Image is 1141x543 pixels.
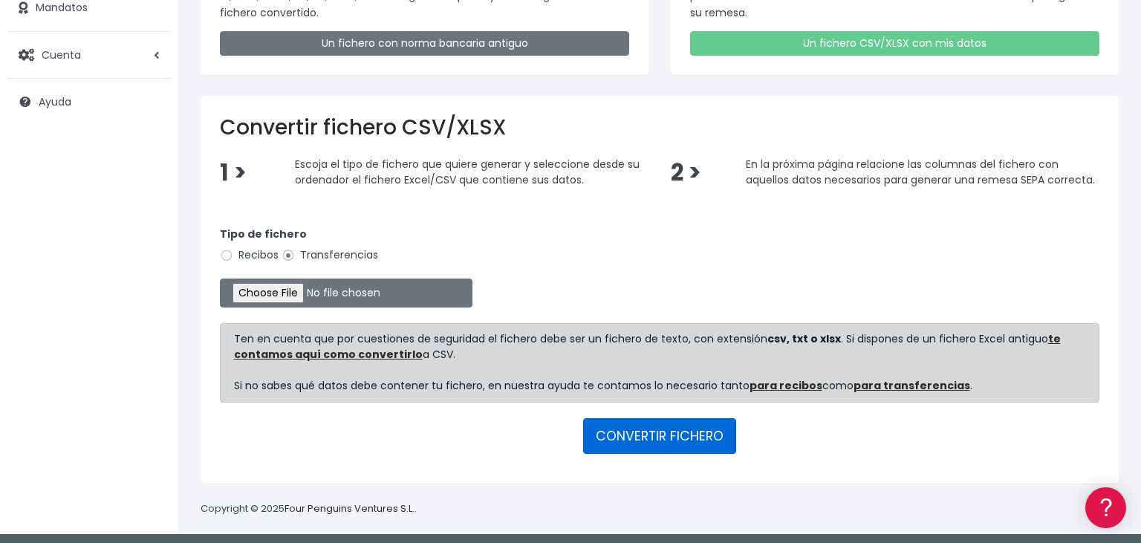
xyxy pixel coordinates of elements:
[234,331,1061,362] a: te contamos aquí como convertirlo
[15,380,282,403] a: API
[285,501,415,516] a: Four Penguins Ventures S.L.
[15,164,282,178] div: Convertir ficheros
[204,428,286,442] a: POWERED BY ENCHANT
[15,257,282,280] a: Perfiles de empresas
[15,357,282,371] div: Programadores
[750,378,822,393] a: para recibos
[220,31,629,56] a: Un fichero con norma bancaria antiguo
[220,247,279,263] label: Recibos
[15,295,282,309] div: Facturación
[42,47,81,62] span: Cuenta
[15,397,282,423] button: Contáctanos
[201,501,417,517] p: Copyright © 2025 .
[15,126,282,149] a: Información general
[220,115,1099,140] h2: Convertir fichero CSV/XLSX
[690,31,1099,56] a: Un fichero CSV/XLSX con mis datos
[39,94,71,109] span: Ayuda
[220,157,247,189] span: 1 >
[583,418,736,454] button: CONVERTIR FICHERO
[295,156,640,187] span: Escoja el tipo de fichero que quiere generar y seleccione desde su ordenador el fichero Excel/CSV...
[15,188,282,211] a: Formatos
[671,157,701,189] span: 2 >
[220,323,1099,403] div: Ten en cuenta que por cuestiones de seguridad el fichero debe ser un fichero de texto, con extens...
[7,39,171,71] a: Cuenta
[220,227,307,241] strong: Tipo de fichero
[767,331,841,346] strong: csv, txt o xlsx
[746,156,1095,187] span: En la próxima página relacione las columnas del fichero con aquellos datos necesarios para genera...
[7,86,171,117] a: Ayuda
[15,103,282,117] div: Información general
[15,211,282,234] a: Problemas habituales
[282,247,378,263] label: Transferencias
[15,319,282,342] a: General
[854,378,970,393] a: para transferencias
[15,234,282,257] a: Videotutoriales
